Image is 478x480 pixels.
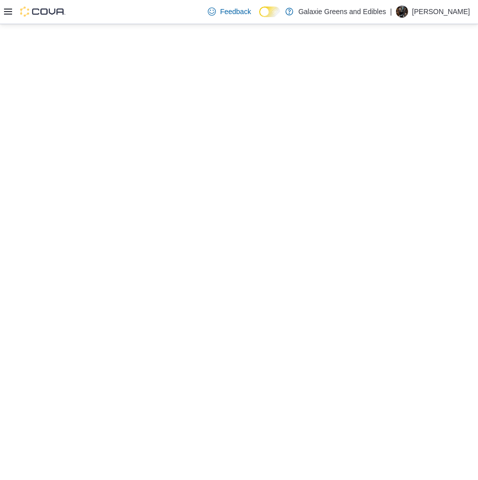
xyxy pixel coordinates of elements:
[259,7,280,17] input: Dark Mode
[204,2,255,22] a: Feedback
[298,6,386,18] p: Galaxie Greens and Edibles
[390,6,392,18] p: |
[20,7,65,17] img: Cova
[412,6,470,18] p: [PERSON_NAME]
[220,7,251,17] span: Feedback
[396,6,408,18] div: Ajamo Cox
